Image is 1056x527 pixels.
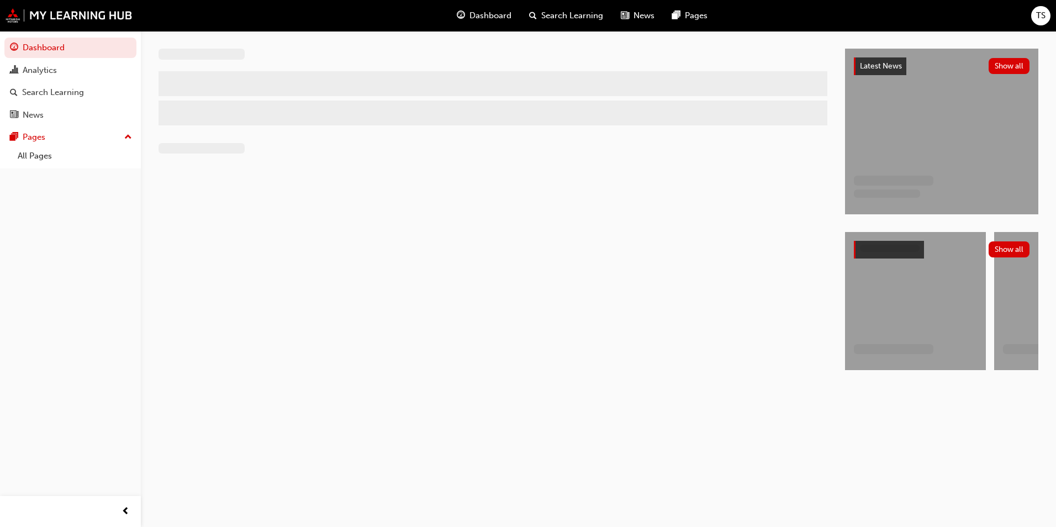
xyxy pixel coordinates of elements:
[10,43,18,53] span: guage-icon
[1036,9,1046,22] span: TS
[124,130,132,145] span: up-icon
[685,9,707,22] span: Pages
[529,9,537,23] span: search-icon
[10,66,18,76] span: chart-icon
[122,505,130,519] span: prev-icon
[10,110,18,120] span: news-icon
[989,58,1030,74] button: Show all
[989,241,1030,257] button: Show all
[469,9,511,22] span: Dashboard
[23,131,45,144] div: Pages
[10,88,18,98] span: search-icon
[1031,6,1050,25] button: TS
[4,35,136,127] button: DashboardAnalyticsSearch LearningNews
[854,241,1029,259] a: Show all
[633,9,654,22] span: News
[4,38,136,58] a: Dashboard
[4,127,136,147] button: Pages
[663,4,716,27] a: pages-iconPages
[520,4,612,27] a: search-iconSearch Learning
[10,133,18,143] span: pages-icon
[13,147,136,165] a: All Pages
[4,105,136,125] a: News
[448,4,520,27] a: guage-iconDashboard
[621,9,629,23] span: news-icon
[23,64,57,77] div: Analytics
[22,86,84,99] div: Search Learning
[4,60,136,81] a: Analytics
[612,4,663,27] a: news-iconNews
[23,109,44,122] div: News
[672,9,680,23] span: pages-icon
[4,82,136,103] a: Search Learning
[6,8,133,23] img: mmal
[541,9,603,22] span: Search Learning
[457,9,465,23] span: guage-icon
[860,61,902,71] span: Latest News
[854,57,1029,75] a: Latest NewsShow all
